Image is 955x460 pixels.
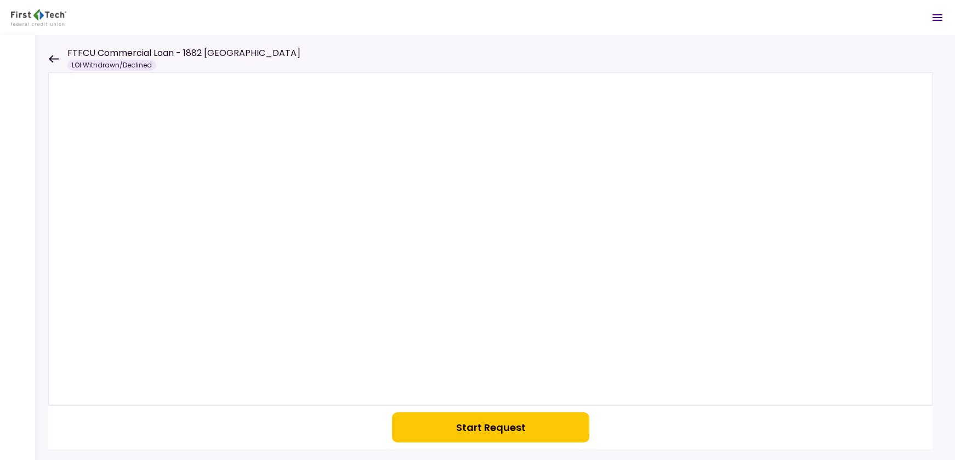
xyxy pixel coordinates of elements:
[392,412,589,442] button: Start Request
[11,9,66,26] img: Partner icon
[67,47,300,60] h1: FTFCU Commercial Loan - 1882 [GEOGRAPHIC_DATA]
[48,72,933,405] iframe: Welcome
[924,4,951,31] button: Open menu
[67,60,156,71] div: LOI Withdrawn/Declined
